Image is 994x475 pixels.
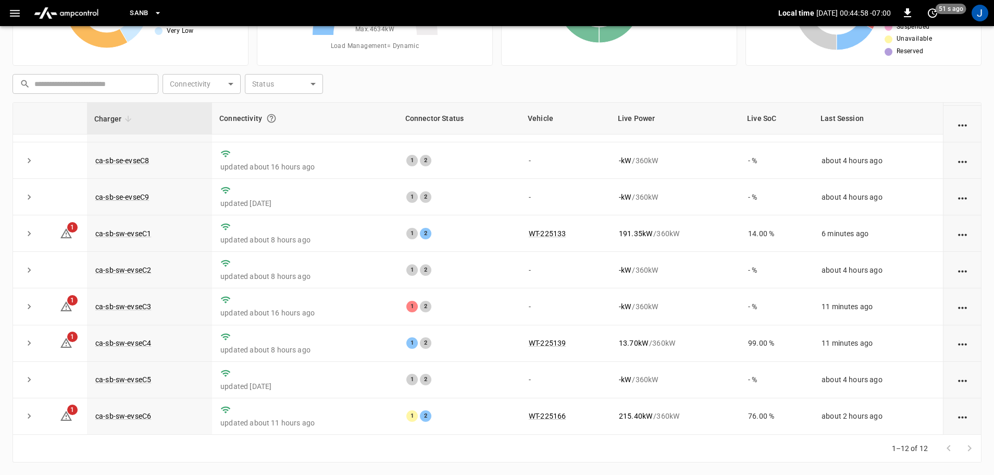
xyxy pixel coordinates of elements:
span: Max. 4634 kW [355,25,394,35]
a: 1 [60,302,72,310]
button: set refresh interval [924,5,941,21]
a: ca-sb-sw-evseC5 [95,375,151,384]
p: - kW [619,265,631,275]
span: 1 [67,405,78,415]
span: Load Management = Dynamic [331,41,419,52]
button: expand row [21,408,37,424]
td: 14.00 % [740,215,813,252]
td: 99.00 % [740,325,813,362]
p: - kW [619,192,631,202]
p: updated about 8 hours ago [220,235,390,245]
td: - [520,142,611,179]
td: - % [740,142,813,179]
div: / 360 kW [619,192,731,202]
div: action cell options [956,119,969,129]
span: 1 [67,222,78,233]
p: - kW [619,301,631,312]
div: / 360 kW [619,338,731,348]
td: about 4 hours ago [813,179,943,215]
td: about 4 hours ago [813,252,943,288]
div: 1 [406,191,418,203]
button: expand row [21,226,37,241]
a: WT-225166 [529,412,566,420]
a: ca-sb-sw-evseC2 [95,266,151,274]
th: Last Session [813,103,943,135]
td: - % [740,288,813,325]
a: 1 [60,411,72,420]
span: Suspended [897,22,930,32]
td: - % [740,252,813,288]
div: 2 [420,337,431,349]
div: action cell options [956,374,969,385]
div: action cell options [956,155,969,166]
td: about 2 hours ago [813,398,943,435]
p: updated [DATE] [220,381,390,392]
td: 11 minutes ago [813,288,943,325]
div: / 360 kW [619,265,731,275]
a: WT-225139 [529,339,566,347]
p: updated [DATE] [220,198,390,209]
p: updated about 11 hours ago [220,418,390,428]
div: / 360 kW [619,374,731,385]
div: Connectivity [219,109,391,128]
p: 13.70 kW [619,338,648,348]
span: Very Low [167,26,194,36]
div: 2 [420,374,431,385]
td: 11 minutes ago [813,325,943,362]
p: 1–12 of 12 [892,443,928,454]
div: 1 [406,155,418,166]
button: SanB [126,3,166,23]
a: WT-225133 [529,229,566,238]
button: Connection between the charger and our software. [262,109,281,128]
div: / 360 kW [619,411,731,421]
th: Live Power [611,103,740,135]
button: expand row [21,153,37,168]
div: / 360 kW [619,228,731,239]
td: - % [740,362,813,398]
td: - % [740,179,813,215]
p: Local time [778,8,814,18]
p: 191.35 kW [619,228,652,239]
span: SanB [130,7,148,19]
td: about 4 hours ago [813,142,943,179]
p: [DATE] 00:44:58 -07:00 [816,8,891,18]
button: expand row [21,372,37,387]
div: 2 [420,155,431,166]
div: 2 [420,191,431,203]
a: ca-sb-sw-evseC4 [95,339,151,347]
span: 1 [67,332,78,342]
td: - [520,362,611,398]
button: expand row [21,335,37,351]
span: Reserved [897,46,923,57]
a: ca-sb-sw-evseC1 [95,229,151,238]
div: 1 [406,264,418,276]
div: 1 [406,228,418,239]
p: 215.40 kW [619,411,652,421]
a: ca-sb-sw-evseC6 [95,412,151,420]
span: 51 s ago [936,4,966,14]
img: ampcontrol.io logo [30,3,103,23]
a: ca-sb-se-evseC9 [95,193,149,201]
div: action cell options [956,301,969,312]
th: Vehicle [520,103,611,135]
span: Charger [94,113,135,125]
div: action cell options [956,411,969,421]
button: expand row [21,262,37,278]
div: action cell options [956,338,969,348]
div: profile-icon [972,5,988,21]
a: 1 [60,338,72,347]
div: 2 [420,264,431,276]
button: expand row [21,299,37,314]
div: / 360 kW [619,301,731,312]
td: 76.00 % [740,398,813,435]
div: 1 [406,410,418,422]
div: 1 [406,374,418,385]
div: / 360 kW [619,155,731,166]
td: about 4 hours ago [813,362,943,398]
div: 2 [420,228,431,239]
p: - kW [619,155,631,166]
p: updated about 16 hours ago [220,162,390,172]
a: ca-sb-se-evseC8 [95,156,149,165]
div: action cell options [956,228,969,239]
div: 1 [406,301,418,312]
